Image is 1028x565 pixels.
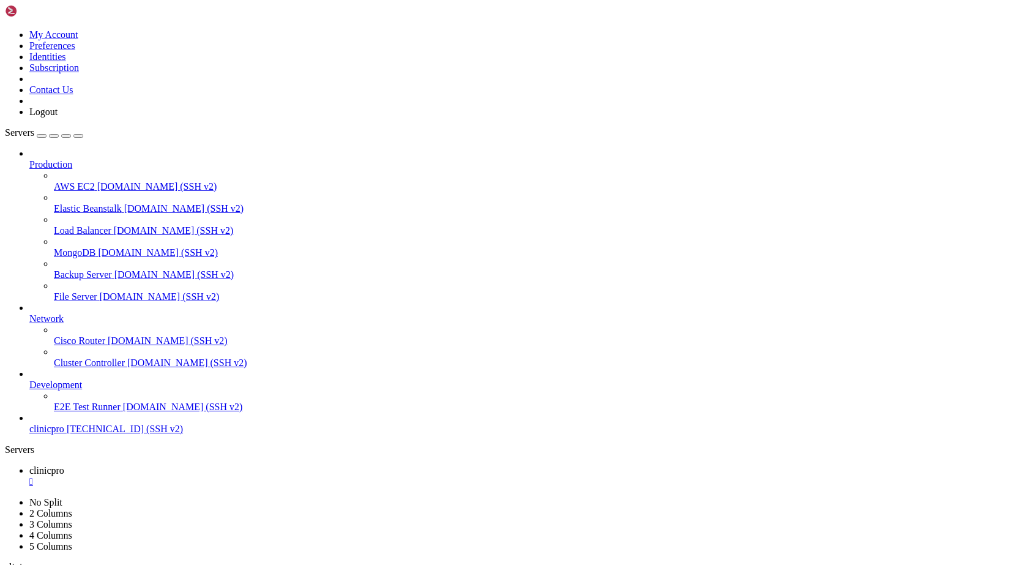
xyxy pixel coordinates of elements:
a: 4 Columns [29,530,72,541]
a: File Server [DOMAIN_NAME] (SSH v2) [54,291,1023,302]
span: Elastic Beanstalk [54,203,122,214]
a: Load Balancer [DOMAIN_NAME] (SSH v2) [54,225,1023,236]
li: Production [29,148,1023,302]
a: AWS EC2 [DOMAIN_NAME] (SSH v2) [54,181,1023,192]
a: Logout [29,107,58,117]
a: No Split [29,497,62,507]
span: Cluster Controller [54,357,125,368]
span: clinicpro [29,465,64,476]
span: [DOMAIN_NAME] (SSH v2) [114,269,234,280]
li: Network [29,302,1023,369]
a: Contact Us [29,84,73,95]
span: Backup Server [54,269,112,280]
a: Development [29,380,1023,391]
li: File Server [DOMAIN_NAME] (SSH v2) [54,280,1023,302]
a: Preferences [29,40,75,51]
span: MongoDB [54,247,95,258]
li: Cisco Router [DOMAIN_NAME] (SSH v2) [54,324,1023,346]
span: Production [29,159,72,170]
a: clinicpro [TECHNICAL_ID] (SSH v2) [29,424,1023,435]
a: E2E Test Runner [DOMAIN_NAME] (SSH v2) [54,402,1023,413]
a: Network [29,313,1023,324]
span: [DOMAIN_NAME] (SSH v2) [123,402,243,412]
li: Load Balancer [DOMAIN_NAME] (SSH v2) [54,214,1023,236]
a: Production [29,159,1023,170]
a: 2 Columns [29,508,72,518]
li: clinicpro [TECHNICAL_ID] (SSH v2) [29,413,1023,435]
li: E2E Test Runner [DOMAIN_NAME] (SSH v2) [54,391,1023,413]
a:  [29,476,1023,487]
span: Cisco Router [54,335,105,346]
a: My Account [29,29,78,40]
a: Servers [5,127,83,138]
span: E2E Test Runner [54,402,121,412]
a: 3 Columns [29,519,72,529]
li: Cluster Controller [DOMAIN_NAME] (SSH v2) [54,346,1023,369]
li: Backup Server [DOMAIN_NAME] (SSH v2) [54,258,1023,280]
span: [DOMAIN_NAME] (SSH v2) [127,357,247,368]
a: clinicpro [29,465,1023,487]
span: Load Balancer [54,225,111,236]
a: Cluster Controller [DOMAIN_NAME] (SSH v2) [54,357,1023,369]
a: Identities [29,51,66,62]
div: Servers [5,444,1023,455]
span: AWS EC2 [54,181,95,192]
img: Shellngn [5,5,75,17]
a: Subscription [29,62,79,73]
a: Elastic Beanstalk [DOMAIN_NAME] (SSH v2) [54,203,1023,214]
li: MongoDB [DOMAIN_NAME] (SSH v2) [54,236,1023,258]
li: AWS EC2 [DOMAIN_NAME] (SSH v2) [54,170,1023,192]
span: [DOMAIN_NAME] (SSH v2) [124,203,244,214]
span: [DOMAIN_NAME] (SSH v2) [108,335,228,346]
li: Elastic Beanstalk [DOMAIN_NAME] (SSH v2) [54,192,1023,214]
a: Cisco Router [DOMAIN_NAME] (SSH v2) [54,335,1023,346]
div: (0, 2) [5,26,10,36]
span: [DOMAIN_NAME] (SSH v2) [98,247,218,258]
a: Backup Server [DOMAIN_NAME] (SSH v2) [54,269,1023,280]
span: Development [29,380,82,390]
span: [DOMAIN_NAME] (SSH v2) [97,181,217,192]
span: [DOMAIN_NAME] (SSH v2) [100,291,220,302]
span: File Server [54,291,97,302]
a: 5 Columns [29,541,72,552]
span: clinicpro [29,424,64,434]
li: Development [29,369,1023,413]
a: MongoDB [DOMAIN_NAME] (SSH v2) [54,247,1023,258]
span: [TECHNICAL_ID] (SSH v2) [67,424,183,434]
span: [DOMAIN_NAME] (SSH v2) [114,225,234,236]
span: Network [29,313,64,324]
span: Starting the development server... [5,5,171,15]
span: Servers [5,127,34,138]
